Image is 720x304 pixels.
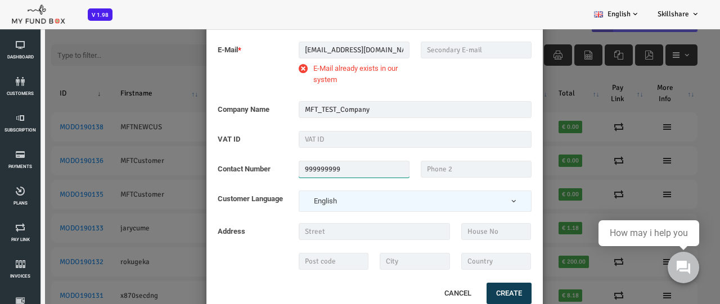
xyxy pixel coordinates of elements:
[270,223,421,240] input: Street
[610,228,688,238] div: How may i help you
[11,2,65,24] img: mfboff.png
[270,101,503,118] input: Company Name
[270,190,503,212] span: English
[433,253,502,270] input: Country
[276,196,497,207] span: English
[270,12,503,29] input: Customer Name
[270,63,381,85] label: E-Mail already exists in our system
[270,131,503,148] input: VAT ID
[88,8,112,21] span: V 1.98
[270,42,381,58] input: Primary E-mail *
[183,161,265,179] label: Contact Number
[270,161,381,178] input: Phone 1
[183,190,265,209] label: Customer Language
[658,242,709,293] iframe: Launcher button frame
[183,12,265,30] label: Name
[433,223,502,240] input: House No
[88,10,112,19] a: V 1.98
[658,10,689,19] span: Skillshare
[392,42,503,58] input: Secondary E-mail
[183,42,265,60] label: E-Mail
[270,253,340,270] input: Post code
[392,161,503,178] input: Phone 2
[351,253,421,270] input: City
[183,101,265,120] label: Company Name
[183,131,265,149] label: VAT ID
[458,283,503,304] button: Create
[183,223,265,242] label: Address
